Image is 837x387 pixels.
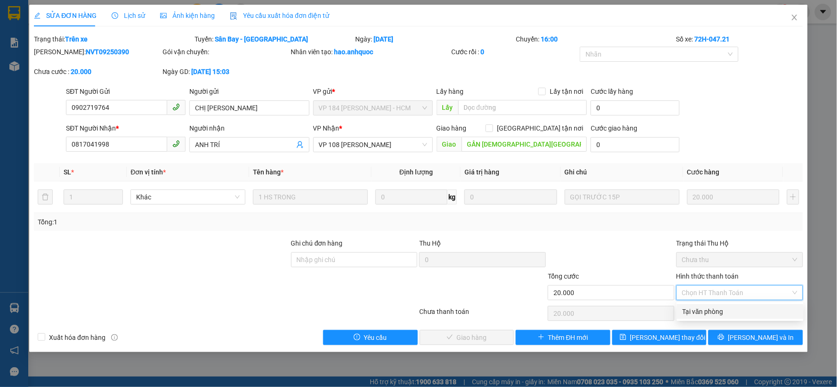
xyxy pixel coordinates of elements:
th: Ghi chú [561,163,683,181]
input: Ghi Chú [565,189,680,205]
span: edit [34,12,41,19]
div: Tuyến: [194,34,354,44]
div: SĐT Người Gửi [66,86,186,97]
img: icon [230,12,237,20]
span: Tổng cước [548,272,579,280]
div: Ngày GD: [163,66,289,77]
span: [PERSON_NAME] thay đổi [630,332,706,343]
button: save[PERSON_NAME] thay đổi [612,330,707,345]
div: Tại văn phòng [683,306,798,317]
span: printer [718,334,724,341]
span: Lấy [437,100,458,115]
b: Trên xe [65,35,88,43]
div: Cước rồi : [452,47,578,57]
span: [PERSON_NAME] và In [728,332,794,343]
div: Gói vận chuyển: [163,47,289,57]
button: Close [781,5,808,31]
button: exclamation-circleYêu cầu [323,330,418,345]
input: Cước lấy hàng [591,100,680,115]
button: plus [787,189,799,205]
b: 0 [481,48,485,56]
b: NVT09250390 [86,48,129,56]
b: [DATE] 15:03 [191,68,229,75]
span: Yêu cầu xuất hóa đơn điện tử [230,12,329,19]
span: Giao [437,137,462,152]
span: plus [538,334,544,341]
div: [PERSON_NAME]: [34,47,161,57]
div: Trạng thái: [33,34,194,44]
span: Thu Hộ [419,239,441,247]
label: Cước giao hàng [591,124,637,132]
input: 0 [687,189,780,205]
span: user-add [296,141,304,148]
b: 72H-047.21 [695,35,730,43]
span: clock-circle [112,12,118,19]
span: Giao hàng [437,124,467,132]
div: Trạng thái Thu Hộ [676,238,803,248]
span: Tên hàng [253,168,284,176]
span: Chọn HT Thanh Toán [682,286,797,300]
b: 16:00 [541,35,558,43]
span: Định lượng [399,168,433,176]
span: exclamation-circle [354,334,360,341]
div: SĐT Người Nhận [66,123,186,133]
button: delete [38,189,53,205]
span: Lấy tận nơi [546,86,587,97]
div: Chuyến: [515,34,675,44]
span: SL [64,168,71,176]
div: VP gửi [313,86,433,97]
span: kg [447,189,457,205]
div: Chưa thanh toán [418,306,547,323]
input: Cước giao hàng [591,137,680,152]
button: printer[PERSON_NAME] và In [708,330,803,345]
button: plusThêm ĐH mới [516,330,610,345]
span: Giá trị hàng [464,168,499,176]
input: 0 [464,189,557,205]
b: hao.anhquoc [334,48,374,56]
span: Yêu cầu [364,332,387,343]
button: checkGiao hàng [420,330,514,345]
span: close [791,14,798,21]
span: VP 108 Lê Hồng Phong - Vũng Tàu [319,138,427,152]
input: Ghi chú đơn hàng [291,252,418,267]
label: Cước lấy hàng [591,88,633,95]
span: SỬA ĐƠN HÀNG [34,12,97,19]
span: Cước hàng [687,168,720,176]
div: Chưa cước : [34,66,161,77]
label: Hình thức thanh toán [676,272,739,280]
span: Đơn vị tính [130,168,166,176]
div: Tổng: 1 [38,217,323,227]
span: Thêm ĐH mới [548,332,588,343]
span: Ảnh kiện hàng [160,12,215,19]
div: Người gửi [189,86,309,97]
input: VD: Bàn, Ghế [253,189,368,205]
span: picture [160,12,167,19]
b: Sân Bay - [GEOGRAPHIC_DATA] [215,35,308,43]
div: Người nhận [189,123,309,133]
span: phone [172,103,180,111]
label: Ghi chú đơn hàng [291,239,343,247]
span: Lịch sử [112,12,145,19]
input: Dọc đường [462,137,587,152]
span: [GEOGRAPHIC_DATA] tận nơi [493,123,587,133]
span: Lấy hàng [437,88,464,95]
b: [DATE] [374,35,393,43]
input: Dọc đường [458,100,587,115]
div: Ngày: [354,34,515,44]
span: Chưa thu [682,253,797,267]
span: info-circle [111,334,118,341]
span: save [620,334,626,341]
div: Số xe: [675,34,804,44]
span: VP 184 Nguyễn Văn Trỗi - HCM [319,101,427,115]
span: phone [172,140,180,148]
span: Khác [136,190,240,204]
span: Xuất hóa đơn hàng [45,332,109,343]
b: 20.000 [71,68,91,75]
div: Nhân viên tạo: [291,47,450,57]
span: VP Nhận [313,124,340,132]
